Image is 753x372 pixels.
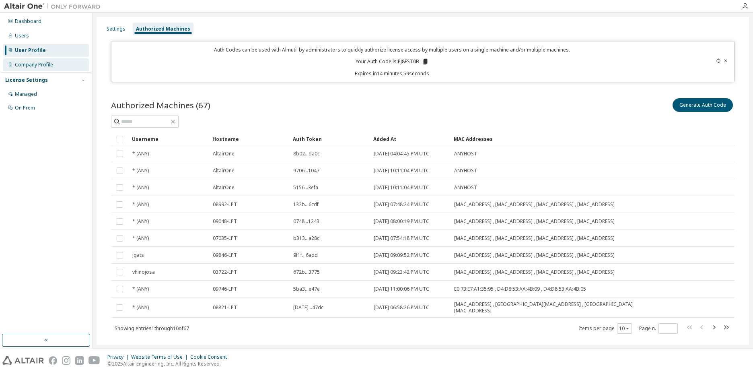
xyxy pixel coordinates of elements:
span: [MAC_ADDRESS] , [MAC_ADDRESS] , [MAC_ADDRESS] , [MAC_ADDRESS] [454,252,615,258]
span: Items per page [579,323,632,334]
span: * (ANY) [132,235,149,242]
span: [DATE] 04:04:45 PM UTC [374,151,429,157]
span: 09846-LPT [213,252,237,258]
span: AltairOne [213,167,235,174]
span: 0748...1243 [293,218,319,225]
span: 08992-LPT [213,201,237,208]
span: 09048-LPT [213,218,237,225]
div: Hostname [212,132,286,145]
button: Generate Auth Code [673,98,733,112]
div: Company Profile [15,62,53,68]
div: Settings [107,26,125,32]
div: License Settings [5,77,48,83]
span: * (ANY) [132,151,149,157]
span: 9706...1047 [293,167,319,174]
span: [DATE] 10:11:04 PM UTC [374,167,429,174]
span: 9f1f...6add [293,252,318,258]
span: * (ANY) [132,184,149,191]
span: * (ANY) [132,218,149,225]
span: 132b...6cdf [293,201,319,208]
span: [DATE] 07:54:18 PM UTC [374,235,429,242]
div: Authorized Machines [136,26,190,32]
div: Dashboard [15,18,41,25]
div: Cookie Consent [190,354,232,360]
p: Auth Codes can be used with Almutil by administrators to quickly authorize license access by mult... [116,46,668,53]
span: ANYHOST [454,151,477,157]
span: * (ANY) [132,201,149,208]
span: 8b02...da0c [293,151,320,157]
img: Altair One [4,2,105,10]
button: 10 [619,325,630,332]
span: 03722-LPT [213,269,237,275]
div: Website Terms of Use [131,354,190,360]
div: On Prem [15,105,35,111]
span: * (ANY) [132,167,149,174]
p: Expires in 14 minutes, 59 seconds [116,70,668,77]
span: Page n. [639,323,678,334]
div: Username [132,132,206,145]
span: [DATE]...47dc [293,304,323,311]
img: altair_logo.svg [2,356,44,365]
span: [MAC_ADDRESS] , [GEOGRAPHIC_DATA][MAC_ADDRESS] , [GEOGRAPHIC_DATA][MAC_ADDRESS] [454,301,646,314]
span: 08821-LPT [213,304,237,311]
span: [MAC_ADDRESS] , [MAC_ADDRESS] , [MAC_ADDRESS] , [MAC_ADDRESS] [454,235,615,242]
span: * (ANY) [132,286,149,292]
span: 672b...3775 [293,269,320,275]
div: Auth Token [293,132,367,145]
img: instagram.svg [62,356,70,365]
div: Users [15,33,29,39]
span: b313...a28c [293,235,319,242]
span: AltairOne [213,184,235,191]
span: [DATE] 09:09:52 PM UTC [374,252,429,258]
span: vhinojosa [132,269,155,275]
span: Authorized Machines (67) [111,99,210,111]
span: E0:73:E7:A1:35:95 , D4:D8:53:AA:4B:09 , D4:D8:53:AA:4B:05 [454,286,586,292]
span: 5ba3...e47e [293,286,320,292]
span: 5156...3efa [293,184,318,191]
div: Added At [373,132,447,145]
span: [DATE] 08:00:19 PM UTC [374,218,429,225]
div: User Profile [15,47,46,54]
span: 07035-LPT [213,235,237,242]
span: [MAC_ADDRESS] , [MAC_ADDRESS] , [MAC_ADDRESS] , [MAC_ADDRESS] [454,269,615,275]
span: [DATE] 07:48:24 PM UTC [374,201,429,208]
span: jgats [132,252,144,258]
span: ANYHOST [454,184,477,191]
p: © 2025 Altair Engineering, Inc. All Rights Reserved. [107,360,232,367]
span: [DATE] 11:00:06 PM UTC [374,286,429,292]
img: youtube.svg [88,356,100,365]
span: AltairOne [213,151,235,157]
img: linkedin.svg [75,356,84,365]
span: [MAC_ADDRESS] , [MAC_ADDRESS] , [MAC_ADDRESS] , [MAC_ADDRESS] [454,201,615,208]
img: facebook.svg [49,356,57,365]
p: Your Auth Code is: PJ8FST0B [356,58,429,65]
div: Managed [15,91,37,97]
span: [MAC_ADDRESS] , [MAC_ADDRESS] , [MAC_ADDRESS] , [MAC_ADDRESS] [454,218,615,225]
span: [DATE] 09:23:42 PM UTC [374,269,429,275]
span: * (ANY) [132,304,149,311]
span: 09746-LPT [213,286,237,292]
span: Showing entries 1 through 10 of 67 [115,325,189,332]
span: [DATE] 10:11:04 PM UTC [374,184,429,191]
span: [DATE] 06:58:26 PM UTC [374,304,429,311]
div: MAC Addresses [454,132,646,145]
span: ANYHOST [454,167,477,174]
div: Privacy [107,354,131,360]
